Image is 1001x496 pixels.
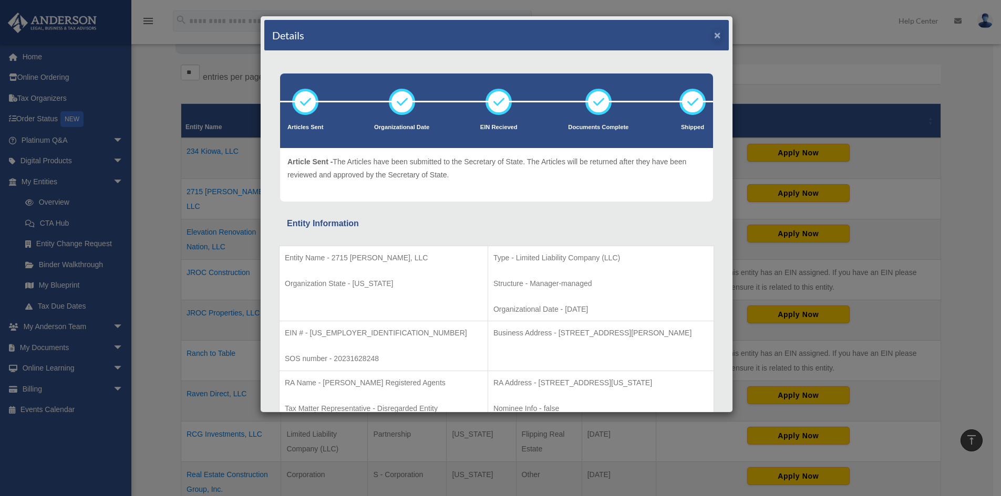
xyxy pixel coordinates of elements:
p: The Articles have been submitted to the Secretary of State. The Articles will be returned after t... [287,155,706,181]
p: Organizational Date [374,122,429,133]
div: Entity Information [287,216,706,231]
p: Structure - Manager-managed [493,277,708,290]
p: Nominee Info - false [493,402,708,415]
p: EIN Recieved [480,122,518,133]
p: Documents Complete [568,122,628,133]
span: Article Sent - [287,157,333,166]
p: Organization State - [US_STATE] [285,277,482,290]
p: EIN # - [US_EMPLOYER_IDENTIFICATION_NUMBER] [285,326,482,340]
p: Business Address - [STREET_ADDRESS][PERSON_NAME] [493,326,708,340]
h4: Details [272,28,304,43]
p: Organizational Date - [DATE] [493,303,708,316]
p: Type - Limited Liability Company (LLC) [493,251,708,265]
p: RA Name - [PERSON_NAME] Registered Agents [285,376,482,389]
button: × [714,29,721,40]
p: Entity Name - 2715 [PERSON_NAME], LLC [285,251,482,265]
p: Tax Matter Representative - Disregarded Entity [285,402,482,415]
p: Articles Sent [287,122,323,133]
p: SOS number - 20231628248 [285,352,482,365]
p: Shipped [679,122,706,133]
p: RA Address - [STREET_ADDRESS][US_STATE] [493,376,708,389]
